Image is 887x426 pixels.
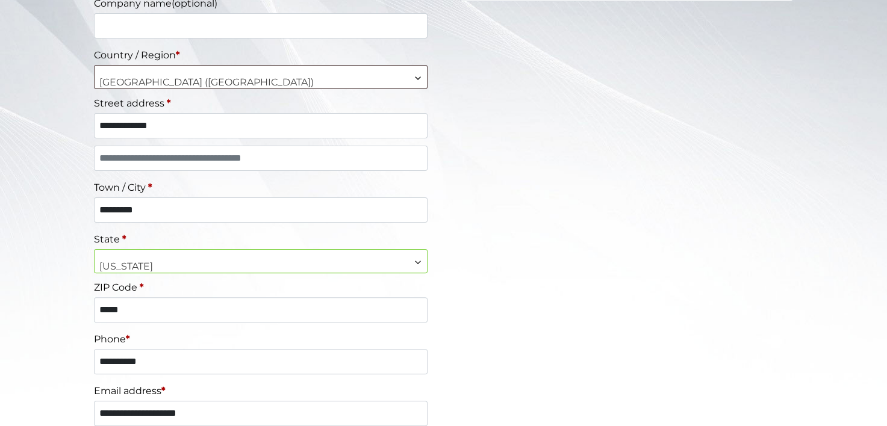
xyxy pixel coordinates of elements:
[95,66,428,99] span: United States (US)
[94,178,428,197] label: Town / City
[94,230,428,249] label: State
[94,46,428,65] label: Country / Region
[94,249,428,273] span: State
[94,330,428,349] label: Phone
[94,94,428,113] label: Street address
[94,278,428,297] label: ZIP Code
[94,65,428,89] span: Country / Region
[95,250,428,283] span: Kansas
[94,381,428,401] label: Email address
